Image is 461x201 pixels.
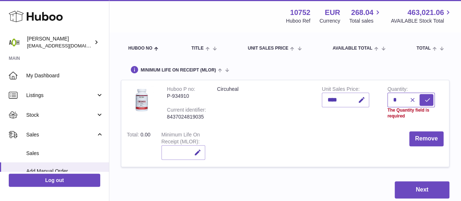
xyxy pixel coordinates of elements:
[128,46,152,51] span: Huboo no
[26,72,103,79] span: My Dashboard
[9,174,100,187] a: Log out
[26,112,96,119] span: Stock
[387,107,435,119] div: The Quantity field is required
[161,132,200,146] label: Minimum Life On Receipt (MLOR)
[286,18,310,24] div: Huboo Ref
[395,181,449,198] button: Next
[332,46,372,51] span: AVAILABLE Total
[387,86,408,94] label: Quantity
[349,8,382,24] a: 268.04 Total sales
[191,46,203,51] span: Title
[167,107,206,115] div: Current identifier
[320,18,340,24] div: Currency
[325,8,340,18] strong: EUR
[409,131,444,146] button: Remove
[167,93,206,100] div: P-934910
[322,86,359,94] label: Unit Sales Price
[407,8,444,18] span: 463,021.06
[27,35,93,49] div: [PERSON_NAME]
[127,86,156,115] img: Circuheal
[140,132,150,138] span: 0.00
[351,8,373,18] span: 268.04
[167,86,195,94] div: Huboo P no
[26,131,96,138] span: Sales
[349,18,382,24] span: Total sales
[417,46,431,51] span: Total
[248,46,288,51] span: Unit Sales Price
[26,168,103,175] span: Add Manual Order
[9,37,20,48] img: internalAdmin-10752@internal.huboo.com
[27,43,107,49] span: [EMAIL_ADDRESS][DOMAIN_NAME]
[26,150,103,157] span: Sales
[26,92,96,99] span: Listings
[290,8,310,18] strong: 10752
[391,8,452,24] a: 463,021.06 AVAILABLE Stock Total
[141,68,216,73] span: Minimum Life On Receipt (MLOR)
[391,18,452,24] span: AVAILABLE Stock Total
[211,80,316,126] td: Circuheal
[127,132,140,139] label: Total
[167,113,206,120] div: 8437024819035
